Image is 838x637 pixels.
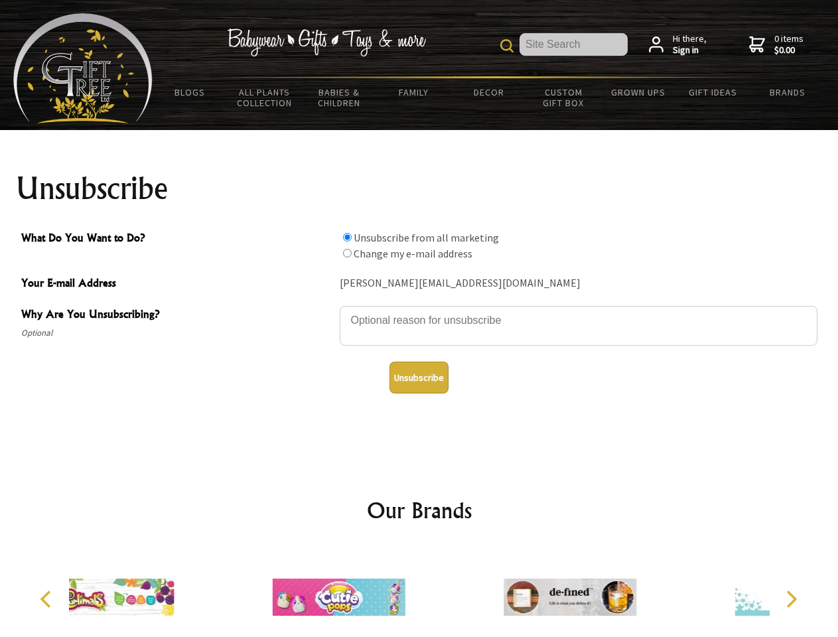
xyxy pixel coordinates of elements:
[354,247,472,260] label: Change my e-mail address
[520,33,628,56] input: Site Search
[302,78,377,117] a: Babies & Children
[377,78,452,106] a: Family
[675,78,750,106] a: Gift Ideas
[228,78,303,117] a: All Plants Collection
[500,39,514,52] img: product search
[354,231,499,244] label: Unsubscribe from all marketing
[673,44,707,56] strong: Sign in
[749,33,803,56] a: 0 items$0.00
[649,33,707,56] a: Hi there,Sign in
[153,78,228,106] a: BLOGS
[27,494,812,526] h2: Our Brands
[16,173,823,204] h1: Unsubscribe
[526,78,601,117] a: Custom Gift Box
[451,78,526,106] a: Decor
[21,306,333,325] span: Why Are You Unsubscribing?
[774,33,803,56] span: 0 items
[21,230,333,249] span: What Do You Want to Do?
[389,362,449,393] button: Unsubscribe
[774,44,803,56] strong: $0.00
[343,233,352,242] input: What Do You Want to Do?
[340,306,817,346] textarea: Why Are You Unsubscribing?
[21,325,333,341] span: Optional
[13,13,153,123] img: Babyware - Gifts - Toys and more...
[750,78,825,106] a: Brands
[343,249,352,257] input: What Do You Want to Do?
[600,78,675,106] a: Grown Ups
[21,275,333,294] span: Your E-mail Address
[227,29,426,56] img: Babywear - Gifts - Toys & more
[340,273,817,294] div: [PERSON_NAME][EMAIL_ADDRESS][DOMAIN_NAME]
[673,33,707,56] span: Hi there,
[33,585,62,614] button: Previous
[776,585,805,614] button: Next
